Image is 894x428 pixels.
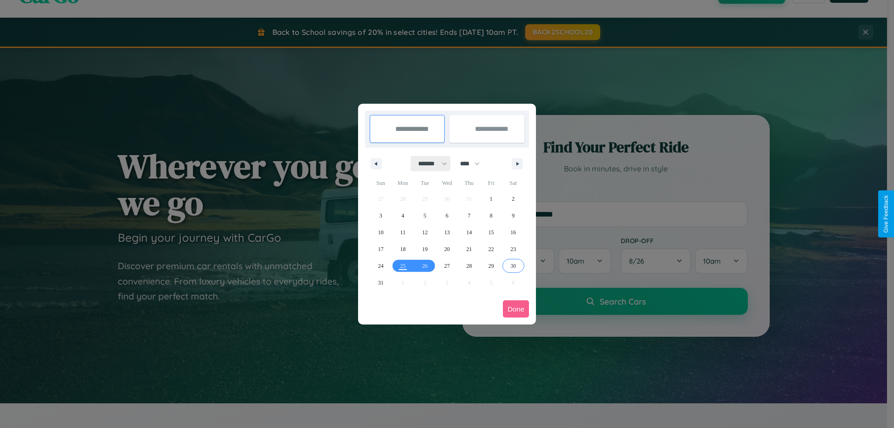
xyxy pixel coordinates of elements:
span: 14 [466,224,472,241]
span: 15 [488,224,494,241]
span: Mon [392,176,413,190]
button: 13 [436,224,458,241]
button: 3 [370,207,392,224]
span: 17 [378,241,384,258]
button: 1 [480,190,502,207]
button: 14 [458,224,480,241]
span: 2 [512,190,515,207]
button: 8 [480,207,502,224]
span: 12 [422,224,428,241]
button: 9 [502,207,524,224]
span: 25 [400,258,406,274]
button: 31 [370,274,392,291]
span: 8 [490,207,493,224]
button: 23 [502,241,524,258]
span: 16 [510,224,516,241]
button: 16 [502,224,524,241]
button: 26 [414,258,436,274]
button: 2 [502,190,524,207]
button: 29 [480,258,502,274]
button: 6 [436,207,458,224]
button: 28 [458,258,480,274]
button: Done [503,300,529,318]
div: Give Feedback [883,195,889,233]
span: 26 [422,258,428,274]
span: Tue [414,176,436,190]
span: 6 [446,207,448,224]
button: 19 [414,241,436,258]
button: 20 [436,241,458,258]
span: 24 [378,258,384,274]
span: 21 [466,241,472,258]
span: 18 [400,241,406,258]
span: 20 [444,241,450,258]
span: 27 [444,258,450,274]
button: 10 [370,224,392,241]
span: 29 [488,258,494,274]
button: 7 [458,207,480,224]
span: 23 [510,241,516,258]
span: Sat [502,176,524,190]
span: 13 [444,224,450,241]
button: 21 [458,241,480,258]
span: Wed [436,176,458,190]
span: Thu [458,176,480,190]
span: 10 [378,224,384,241]
span: 3 [379,207,382,224]
span: 9 [512,207,515,224]
span: Sun [370,176,392,190]
button: 25 [392,258,413,274]
span: 30 [510,258,516,274]
button: 17 [370,241,392,258]
span: 11 [400,224,406,241]
span: 22 [488,241,494,258]
button: 30 [502,258,524,274]
span: Fri [480,176,502,190]
span: 1 [490,190,493,207]
button: 24 [370,258,392,274]
span: 28 [466,258,472,274]
span: 19 [422,241,428,258]
button: 18 [392,241,413,258]
span: 4 [401,207,404,224]
span: 7 [467,207,470,224]
button: 12 [414,224,436,241]
button: 11 [392,224,413,241]
button: 27 [436,258,458,274]
button: 5 [414,207,436,224]
button: 4 [392,207,413,224]
span: 5 [424,207,427,224]
span: 31 [378,274,384,291]
button: 22 [480,241,502,258]
button: 15 [480,224,502,241]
